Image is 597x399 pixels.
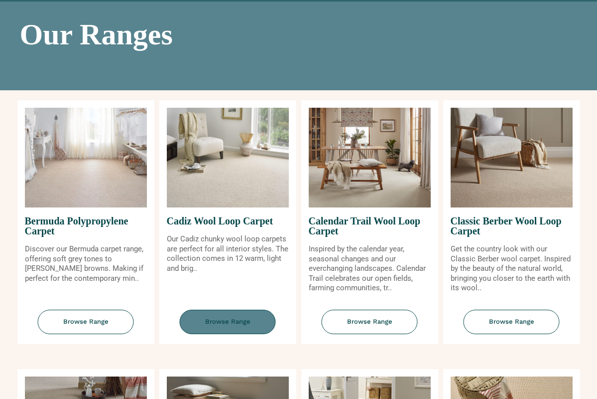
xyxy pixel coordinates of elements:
img: Bermuda Polypropylene Carpet [25,108,147,207]
span: Bermuda Polypropylene Carpet [25,207,147,244]
img: Cadiz Wool Loop Carpet [167,108,289,207]
p: Inspired by the calendar year, seasonal changes and our everchanging landscapes. Calendar Trail c... [309,244,431,293]
p: Get the country look with our Classic Berber wool carpet. Inspired by the beauty of the natural w... [451,244,573,293]
span: Browse Range [180,310,276,334]
span: Classic Berber Wool Loop Carpet [451,207,573,244]
span: Browse Range [38,310,134,334]
p: Discover our Bermuda carpet range, offering soft grey tones to [PERSON_NAME] browns. Making if pe... [25,244,147,283]
span: Cadiz Wool Loop Carpet [167,207,289,234]
img: Classic Berber Wool Loop Carpet [451,108,573,207]
a: Browse Range [301,310,438,344]
a: Browse Range [159,310,296,344]
p: Our Cadiz chunky wool loop carpets are perfect for all interior styles. The collection comes in 1... [167,234,289,273]
a: Browse Range [17,310,154,344]
span: Calendar Trail Wool Loop Carpet [309,207,431,244]
a: Browse Range [443,310,580,344]
span: Browse Range [322,310,418,334]
span: Browse Range [464,310,560,334]
img: Calendar Trail Wool Loop Carpet [309,108,431,207]
h1: Our Ranges [20,19,578,49]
